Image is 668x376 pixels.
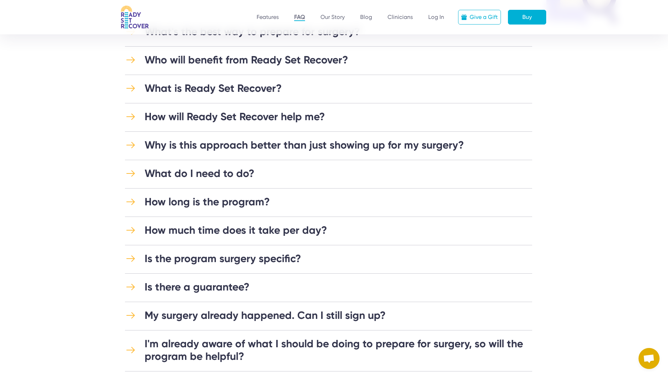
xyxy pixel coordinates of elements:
[121,6,149,29] img: RSR
[145,281,250,293] div: Is there a guarantee?
[257,14,279,20] a: Features
[388,14,413,20] a: Clinicians
[508,10,546,25] a: Buy
[145,337,532,363] div: I'm already aware of what I should be doing to prepare for surgery, so will the program be helpful?
[145,309,386,322] div: My surgery already happened. Can I still sign up?
[522,13,532,21] div: Buy
[145,252,301,265] div: Is the program surgery specific?
[145,110,325,123] div: How will Ready Set Recover help me?
[639,348,660,369] a: Open chat
[145,82,282,95] div: What is Ready Set Recover?
[428,14,444,20] a: Log In
[145,224,327,237] div: How much time does it take per day?
[470,13,498,21] div: Give a Gift
[145,54,348,66] div: Who will benefit from Ready Set Recover?
[294,14,305,21] a: FAQ
[320,14,345,20] a: Our Story
[360,14,372,20] a: Blog
[145,196,270,208] div: How long is the program?
[458,10,501,25] a: Give a Gift
[145,139,464,151] div: Why is this approach better than just showing up for my surgery?
[145,167,254,180] div: What do I need to do?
